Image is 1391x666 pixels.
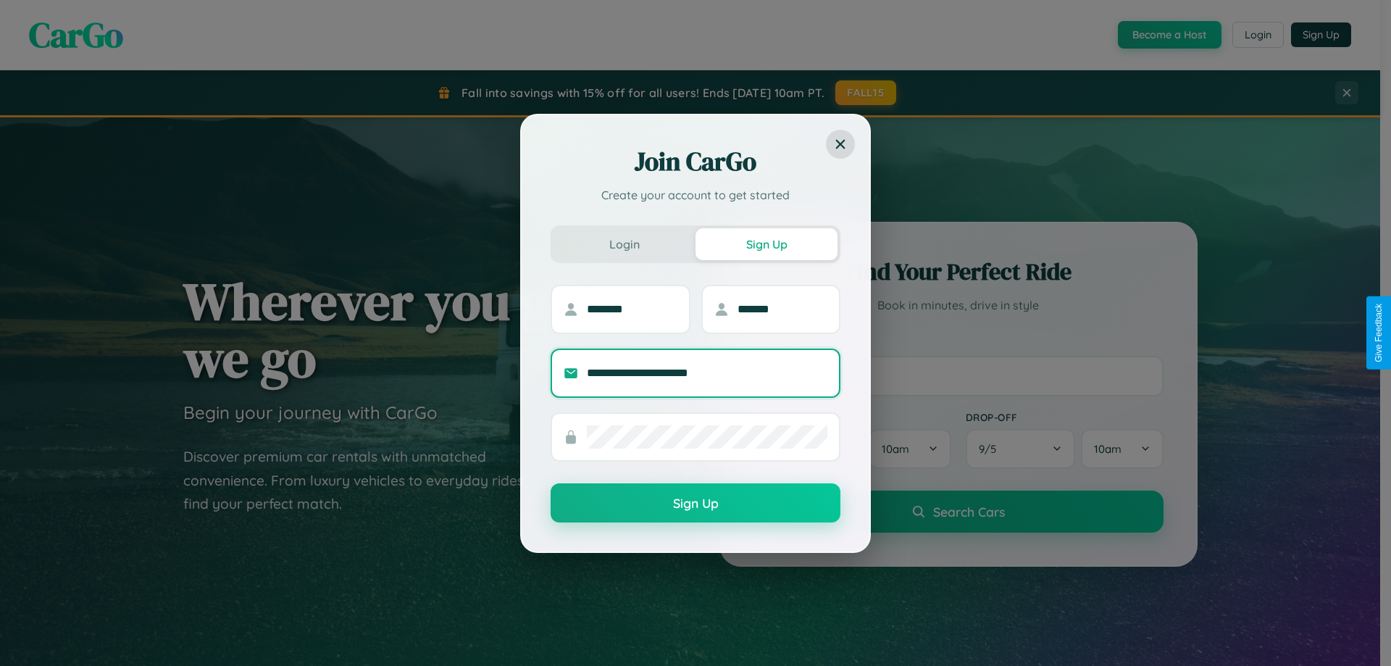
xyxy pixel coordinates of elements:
button: Sign Up [551,483,840,523]
div: Give Feedback [1374,304,1384,362]
p: Create your account to get started [551,186,840,204]
button: Login [554,228,695,260]
h2: Join CarGo [551,144,840,179]
button: Sign Up [695,228,837,260]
